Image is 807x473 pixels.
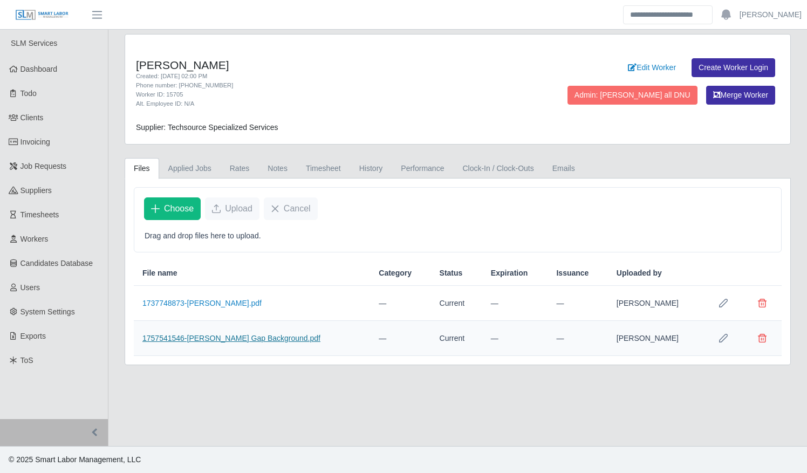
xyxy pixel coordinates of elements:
[740,9,802,20] a: [PERSON_NAME]
[548,321,607,356] td: —
[258,158,297,179] a: Notes
[142,268,177,279] span: File name
[20,307,75,316] span: System Settings
[20,162,67,170] span: Job Requests
[617,268,662,279] span: Uploaded by
[264,197,318,220] button: Cancel
[713,292,734,314] button: Row Edit
[20,283,40,292] span: Users
[145,230,771,242] p: Drag and drop files here to upload.
[453,158,543,179] a: Clock-In / Clock-Outs
[136,81,504,90] div: Phone number: [PHONE_NUMBER]
[20,113,44,122] span: Clients
[482,286,548,321] td: —
[751,327,773,349] button: Delete file
[20,210,59,219] span: Timesheets
[144,197,201,220] button: Choose
[482,321,548,356] td: —
[706,86,775,105] button: Merge Worker
[20,356,33,365] span: ToS
[20,89,37,98] span: Todo
[11,39,57,47] span: SLM Services
[136,99,504,108] div: Alt. Employee ID: N/A
[751,292,773,314] button: Delete file
[136,72,504,81] div: Created: [DATE] 02:00 PM
[297,158,350,179] a: Timesheet
[20,235,49,243] span: Workers
[205,197,259,220] button: Upload
[125,158,159,179] a: Files
[142,299,262,307] a: 1737748873-[PERSON_NAME].pdf
[9,455,141,464] span: © 2025 Smart Labor Management, LLC
[692,58,775,77] a: Create Worker Login
[379,268,412,279] span: Category
[221,158,259,179] a: Rates
[225,202,252,215] span: Upload
[15,9,69,21] img: SLM Logo
[556,268,589,279] span: Issuance
[392,158,453,179] a: Performance
[159,158,221,179] a: Applied Jobs
[623,5,713,24] input: Search
[713,327,734,349] button: Row Edit
[20,332,46,340] span: Exports
[548,286,607,321] td: —
[20,186,52,195] span: Suppliers
[370,321,430,356] td: —
[284,202,311,215] span: Cancel
[567,86,697,105] button: Admin: [PERSON_NAME] all DNU
[20,259,93,268] span: Candidates Database
[370,286,430,321] td: —
[431,321,482,356] td: Current
[136,123,278,132] span: Supplier: Techsource Specialized Services
[608,286,704,321] td: [PERSON_NAME]
[142,334,320,342] a: 1757541546-[PERSON_NAME] Gap Background.pdf
[136,90,504,99] div: Worker ID: 15705
[621,58,683,77] a: Edit Worker
[440,268,463,279] span: Status
[543,158,584,179] a: Emails
[20,138,50,146] span: Invoicing
[608,321,704,356] td: [PERSON_NAME]
[350,158,392,179] a: History
[20,65,58,73] span: Dashboard
[491,268,528,279] span: Expiration
[136,58,504,72] h4: [PERSON_NAME]
[164,202,194,215] span: Choose
[431,286,482,321] td: Current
